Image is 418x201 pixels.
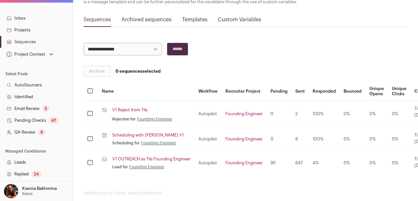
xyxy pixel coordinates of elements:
[291,82,309,101] th: Sent
[340,127,365,151] td: 0%
[365,82,388,101] th: Unique Opens
[388,151,410,175] td: 0%
[222,82,267,101] th: Recruiter Project
[112,117,136,122] span: Rejection for
[340,151,365,175] td: 0%
[365,127,388,151] td: 0%
[5,52,45,57] div: Project Context
[267,127,291,151] td: 0
[309,127,340,151] td: 100%
[340,101,365,127] td: 0%
[49,117,59,124] div: 47
[112,164,128,170] span: Lead for
[5,50,54,59] button: Open dropdown
[22,191,33,196] p: Sieve
[112,156,191,162] a: V1 OUTREACH as Tils Founding Engineer
[194,101,222,127] td: Autopilot
[267,82,291,101] th: Pending
[112,107,147,113] a: V1 Reject from Tils
[116,69,142,73] span: 0 sequences
[4,184,18,198] img: 13968079-medium_jpg
[194,151,222,175] td: Autopilot
[309,101,340,127] td: 100%
[98,82,194,101] th: Name
[112,133,184,138] a: Scheduling with [PERSON_NAME] V1
[31,171,41,177] div: 24
[129,164,164,170] a: Founding Engineer
[267,101,291,127] td: 0
[84,17,111,22] a: Sequences
[291,127,309,151] td: 8
[340,82,365,101] th: Bounced
[365,101,388,127] td: 0%
[225,137,263,141] a: Founding Engineer
[194,82,222,101] th: Workflow
[22,186,57,191] p: Ksenia Bakhmina
[116,69,161,74] span: selected
[388,127,410,151] td: 0%
[388,82,410,101] th: Unique Clicks
[309,151,340,175] td: 4%
[365,151,388,175] td: 0%
[38,129,46,136] div: 8
[225,161,263,165] a: Founding Engineer
[42,105,50,112] div: 5
[194,127,222,151] td: Autopilot
[3,184,58,198] button: Open dropdown
[291,101,309,127] td: 2
[218,17,261,22] a: Custom Variables
[84,191,408,196] footer: wellfound:ai for Sieve - Ksenia Bakhmina
[182,17,208,22] a: Templates
[137,117,172,122] a: Founding Engineer
[121,17,172,22] a: Archived sequences
[267,151,291,175] td: 95
[141,140,176,146] a: Founding Engineer
[112,140,140,146] span: Scheduling for
[309,82,340,101] th: Responded
[291,151,309,175] td: 847
[225,112,263,116] a: Founding Engineer
[388,101,410,127] td: 0%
